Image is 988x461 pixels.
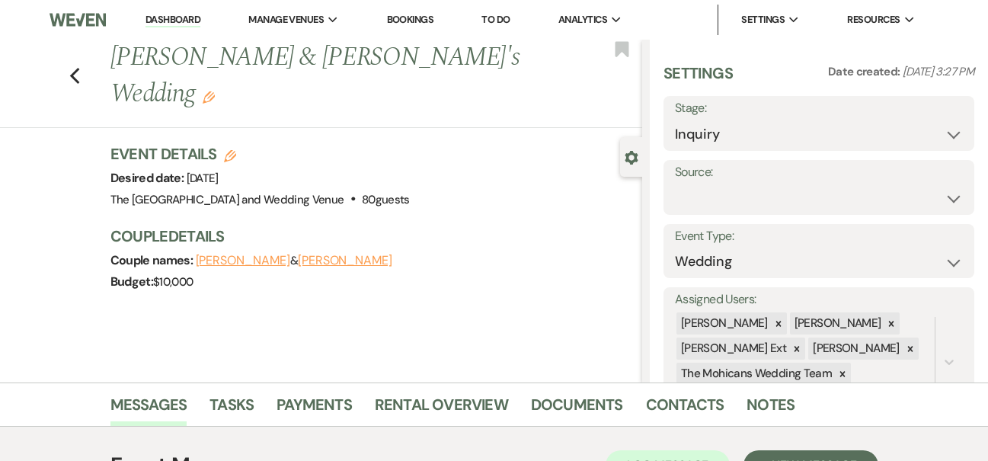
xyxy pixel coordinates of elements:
div: [PERSON_NAME] [790,312,884,335]
a: Tasks [209,392,254,426]
div: [PERSON_NAME] Ext [676,338,788,360]
a: To Do [481,13,510,26]
button: Close lead details [625,149,638,164]
label: Stage: [675,98,963,120]
a: Notes [747,392,795,426]
a: Payments [277,392,352,426]
span: $10,000 [153,274,193,290]
label: Source: [675,162,963,184]
div: The Mohicans Wedding Team [676,363,834,385]
a: Bookings [387,13,434,26]
span: Desired date: [110,170,187,186]
span: Budget: [110,274,154,290]
a: Messages [110,392,187,426]
label: Assigned Users: [675,289,963,311]
span: Resources [847,12,900,27]
div: [PERSON_NAME] [808,338,902,360]
img: Weven Logo [50,4,106,36]
span: Manage Venues [248,12,324,27]
span: Date created: [828,64,903,79]
span: The [GEOGRAPHIC_DATA] and Wedding Venue [110,192,344,207]
h3: Couple Details [110,226,628,247]
span: Settings [741,12,785,27]
button: [PERSON_NAME] [196,255,290,267]
h3: Event Details [110,143,410,165]
a: Contacts [646,392,724,426]
span: [DATE] 3:27 PM [903,64,974,79]
span: 80 guests [362,192,410,207]
span: Analytics [558,12,607,27]
a: Rental Overview [375,392,508,426]
button: Edit [203,90,215,104]
label: Event Type: [675,226,963,248]
a: Documents [531,392,623,426]
span: & [196,253,392,268]
a: Dashboard [145,13,200,27]
h1: [PERSON_NAME] & [PERSON_NAME]'s Wedding [110,40,530,112]
span: [DATE] [187,171,219,186]
button: [PERSON_NAME] [298,255,392,267]
h3: Settings [663,62,733,96]
span: Couple names: [110,252,196,268]
div: [PERSON_NAME] [676,312,770,335]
